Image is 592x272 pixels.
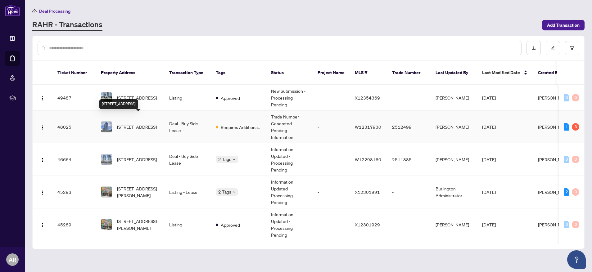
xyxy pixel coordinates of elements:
td: - [313,176,350,208]
td: 48025 [52,111,96,143]
td: Listing [164,208,211,241]
img: thumbnail-img [101,187,112,197]
td: Deal - Buy Side Lease [164,143,211,176]
th: MLS # [350,61,387,85]
td: - [387,176,431,208]
div: 0 [564,221,569,228]
td: - [313,85,350,111]
span: Approved [221,95,240,101]
td: - [313,143,350,176]
div: 3 [572,123,579,131]
button: Open asap [567,250,586,269]
td: Information Updated - Processing Pending [266,208,313,241]
th: Last Updated By [431,61,477,85]
td: Information Updated - Processing Pending [266,143,313,176]
td: Burlington Administrator [431,176,477,208]
img: Logo [40,223,45,228]
th: Created By [533,61,570,85]
th: Project Name [313,61,350,85]
span: [STREET_ADDRESS][PERSON_NAME] [117,218,159,231]
span: X12301929 [355,222,380,227]
div: 2 [564,188,569,196]
span: Requires Additional Docs [221,124,261,131]
span: W12298160 [355,157,381,162]
span: [PERSON_NAME] [538,95,572,100]
td: - [387,208,431,241]
td: [PERSON_NAME] [431,143,477,176]
td: Information Updated - Processing Pending [266,176,313,208]
td: - [387,85,431,111]
div: 0 [572,94,579,101]
td: 46664 [52,143,96,176]
span: [DATE] [482,157,496,162]
span: down [233,158,236,161]
img: Logo [40,190,45,195]
td: [PERSON_NAME] [431,85,477,111]
span: edit [551,46,555,50]
div: 0 [564,156,569,163]
td: 2511885 [387,143,431,176]
span: [PERSON_NAME] [538,222,572,227]
td: [PERSON_NAME] [431,111,477,143]
span: X12354369 [355,95,380,100]
span: X12301991 [355,189,380,195]
span: Add Transaction [547,20,580,30]
button: filter [565,41,579,55]
button: Logo [38,187,47,197]
td: Trade Number Generated - Pending Information [266,111,313,143]
div: 0 [572,156,579,163]
button: Add Transaction [542,20,585,30]
td: Deal - Buy Side Lease [164,111,211,143]
span: Last Modified Date [482,69,520,76]
th: Status [266,61,313,85]
th: Trade Number [387,61,431,85]
button: edit [546,41,560,55]
td: New Submission - Processing Pending [266,85,313,111]
th: Tags [211,61,266,85]
td: - [313,208,350,241]
span: down [233,190,236,194]
span: [PERSON_NAME] [538,157,572,162]
span: [STREET_ADDRESS] [117,156,157,163]
span: filter [570,46,574,50]
span: Deal Processing [39,8,70,14]
td: 45289 [52,208,96,241]
span: home [32,9,37,13]
th: Property Address [96,61,164,85]
span: W12317930 [355,124,381,130]
button: download [526,41,541,55]
div: [STREET_ADDRESS] [99,99,138,109]
span: download [531,46,536,50]
a: RAHR - Transactions [32,20,102,31]
div: 0 [572,188,579,196]
span: [DATE] [482,222,496,227]
td: [PERSON_NAME] [431,208,477,241]
div: 1 [564,123,569,131]
span: [DATE] [482,124,496,130]
button: Logo [38,93,47,103]
img: thumbnail-img [101,219,112,230]
span: 2 Tags [218,188,231,195]
td: 49487 [52,85,96,111]
td: 2512499 [387,111,431,143]
div: 0 [564,94,569,101]
span: [STREET_ADDRESS] [117,123,157,130]
th: Ticket Number [52,61,96,85]
span: [PERSON_NAME] [538,189,572,195]
button: Logo [38,154,47,164]
img: Logo [40,158,45,163]
button: Logo [38,122,47,132]
span: Approved [221,221,240,228]
span: AR [9,255,16,264]
img: logo [5,5,20,16]
span: [PERSON_NAME] [538,124,572,130]
div: 0 [572,221,579,228]
span: [DATE] [482,189,496,195]
img: Logo [40,96,45,101]
img: Logo [40,125,45,130]
span: 2 Tags [218,156,231,163]
span: [STREET_ADDRESS][PERSON_NAME] [117,185,159,199]
img: thumbnail-img [101,122,112,132]
th: Transaction Type [164,61,211,85]
img: thumbnail-img [101,92,112,103]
